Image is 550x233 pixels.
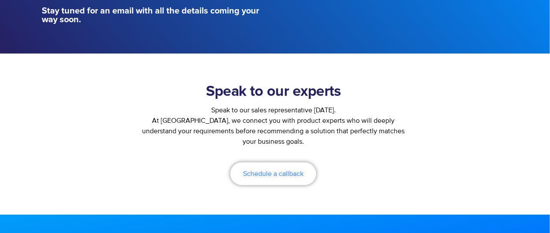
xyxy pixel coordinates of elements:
h5: Stay tuned for an email with all the details coming your way soon. [42,7,271,24]
a: Schedule a callback [230,162,316,185]
h2: Speak to our experts [137,83,410,101]
p: At [GEOGRAPHIC_DATA], we connect you with product experts who will deeply understand your require... [137,115,410,147]
span: Schedule a callback [243,170,304,177]
div: Speak to our sales representative [DATE]. [137,105,410,115]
